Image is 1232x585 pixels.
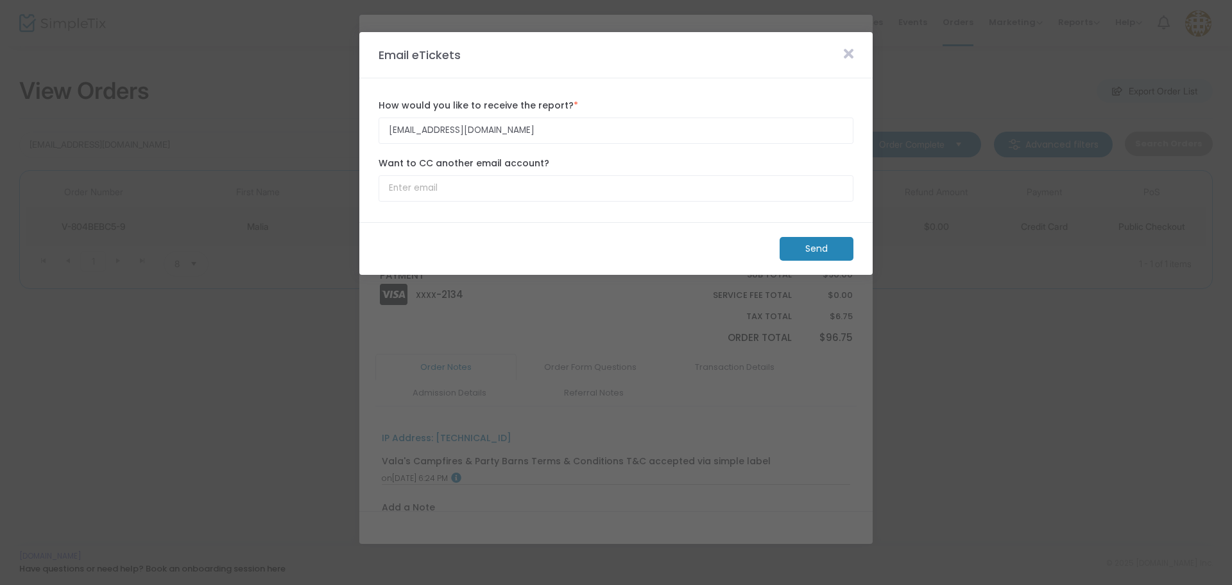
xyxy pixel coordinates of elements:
m-button: Send [780,237,853,261]
m-panel-header: Email eTickets [359,32,873,78]
m-panel-title: Email eTickets [372,46,467,64]
label: Want to CC another email account? [379,157,853,170]
input: Enter email [379,118,853,144]
input: Enter email [379,175,853,202]
label: How would you like to receive the report? [379,99,853,112]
